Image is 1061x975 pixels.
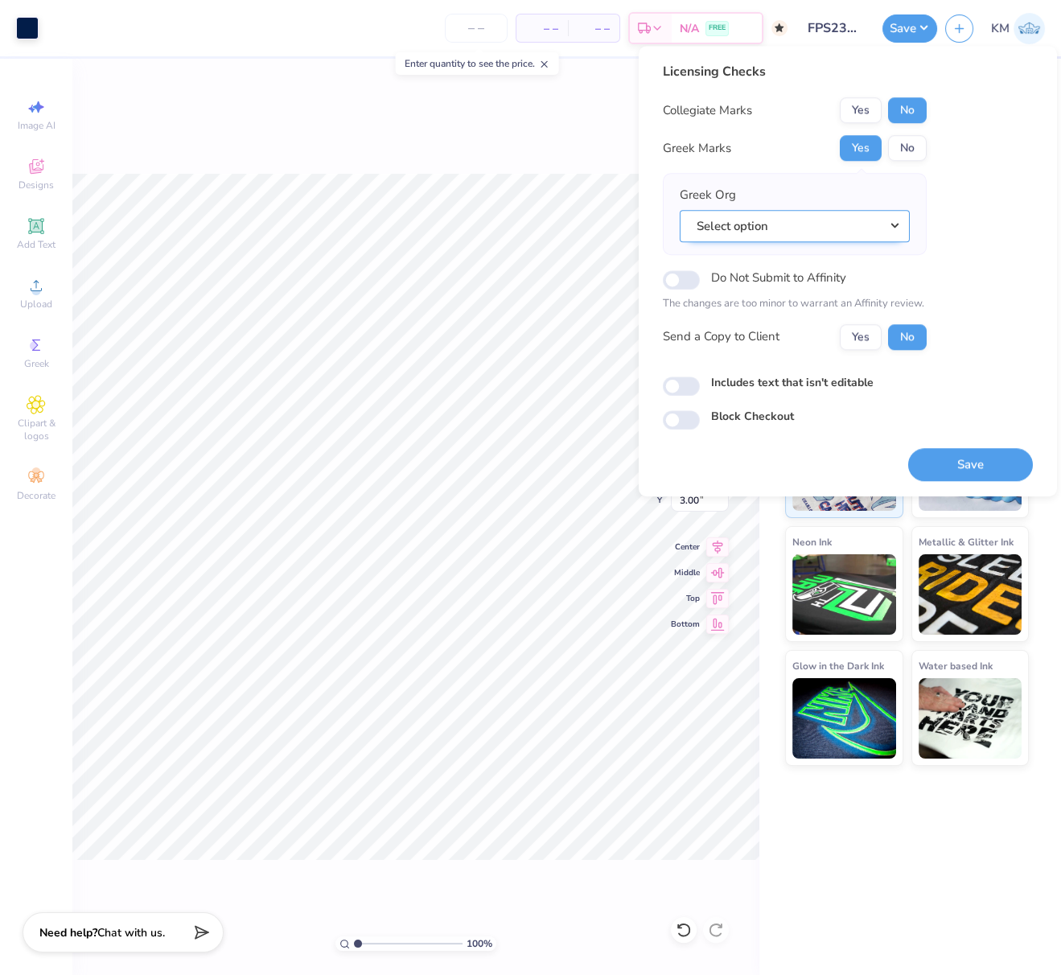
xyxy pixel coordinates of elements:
[919,657,993,674] span: Water based Ink
[792,533,832,550] span: Neon Ink
[840,135,882,161] button: Yes
[663,327,779,346] div: Send a Copy to Client
[663,296,927,312] p: The changes are too minor to warrant an Affinity review.
[882,14,937,43] button: Save
[663,139,731,158] div: Greek Marks
[671,567,700,578] span: Middle
[17,238,56,251] span: Add Text
[578,20,610,37] span: – –
[97,925,165,940] span: Chat with us.
[18,119,56,132] span: Image AI
[445,14,508,43] input: – –
[711,374,874,391] label: Includes text that isn't editable
[680,210,910,243] button: Select option
[467,936,492,951] span: 100 %
[840,97,882,123] button: Yes
[671,541,700,553] span: Center
[680,20,699,37] span: N/A
[908,448,1033,481] button: Save
[919,554,1022,635] img: Metallic & Glitter Ink
[671,619,700,630] span: Bottom
[680,186,736,204] label: Greek Org
[17,489,56,502] span: Decorate
[711,267,846,288] label: Do Not Submit to Affinity
[919,678,1022,759] img: Water based Ink
[663,62,927,81] div: Licensing Checks
[663,101,752,120] div: Collegiate Marks
[24,357,49,370] span: Greek
[888,324,927,350] button: No
[526,20,558,37] span: – –
[671,593,700,604] span: Top
[888,135,927,161] button: No
[792,678,896,759] img: Glow in the Dark Ink
[792,554,896,635] img: Neon Ink
[991,13,1045,44] a: KM
[39,925,97,940] strong: Need help?
[1014,13,1045,44] img: Katrina Mae Mijares
[709,23,726,34] span: FREE
[840,324,882,350] button: Yes
[19,179,54,191] span: Designs
[991,19,1010,38] span: KM
[796,12,874,44] input: Untitled Design
[20,298,52,311] span: Upload
[396,52,559,75] div: Enter quantity to see the price.
[711,408,794,425] label: Block Checkout
[888,97,927,123] button: No
[792,657,884,674] span: Glow in the Dark Ink
[919,533,1014,550] span: Metallic & Glitter Ink
[8,417,64,442] span: Clipart & logos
